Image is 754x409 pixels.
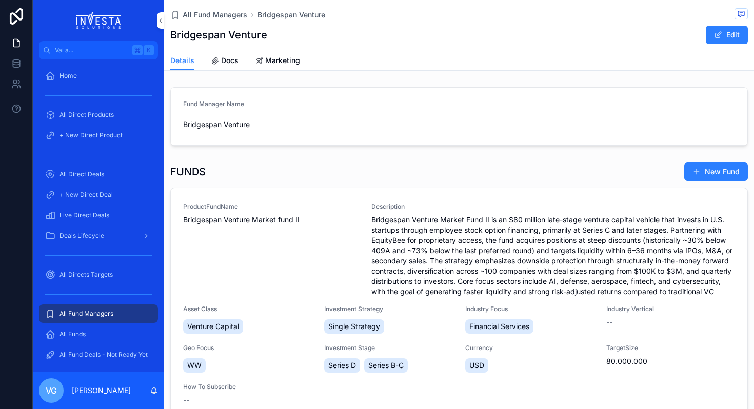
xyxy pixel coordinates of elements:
[59,170,104,178] span: All Direct Deals
[469,321,529,332] span: Financial Services
[170,28,267,42] h1: Bridgespan Venture
[59,310,113,318] span: All Fund Managers
[183,383,735,391] span: How To Subscribe
[59,271,113,279] span: All Directs Targets
[183,119,315,130] span: Bridgespan Venture
[39,126,158,145] a: + New Direct Product
[183,100,244,108] span: Fund Manager Name
[59,191,113,199] span: + New Direct Deal
[606,305,735,313] span: Industry Vertical
[59,330,86,338] span: All Funds
[324,344,453,352] span: Investment Stage
[55,46,73,54] font: Vai a...
[39,325,158,343] a: All Funds
[371,202,735,211] span: Description
[211,51,239,72] a: Docs
[187,321,239,332] span: Venture Capital
[39,227,158,245] a: Deals Lifecycle
[33,59,164,372] div: contenuto scorrevole
[183,10,247,20] span: All Fund Managers
[684,162,748,181] button: New Fund
[183,344,312,352] span: Geo Focus
[59,131,123,139] span: + New Direct Product
[328,360,356,371] span: Series D
[72,385,131,396] p: [PERSON_NAME]
[606,356,735,366] span: 80.000.000
[39,41,158,59] button: Vai a...K
[465,305,594,313] span: Industry Focus
[39,67,158,85] a: Home
[255,51,300,72] a: Marketing
[183,395,189,405] span: --
[328,321,380,332] span: Single Strategy
[368,360,404,371] span: Series B-C
[469,360,484,371] span: USD
[465,344,594,352] span: Currency
[371,215,735,297] span: Bridgespan Venture Market Fund II is an $80 million late-stage venture capital vehicle that inves...
[606,344,735,352] span: TargetSize
[39,304,158,323] a: All Fund Managers
[170,55,194,66] span: Details
[183,305,312,313] span: Asset Class
[59,111,114,119] span: All Direct Products
[59,211,109,219] span: Live Direct Deals
[39,345,158,364] a: All Fund Deals - Not Ready Yet
[59,351,148,359] span: All Fund Deals - Not Ready Yet
[76,12,121,29] img: Logo dell'app
[39,265,158,284] a: All Directs Targets
[170,165,206,179] h1: FUNDS
[170,51,194,71] a: Details
[183,202,359,211] span: ProductFundName
[324,305,453,313] span: Investment Strategy
[39,186,158,204] a: + New Direct Deal
[39,106,158,124] a: All Direct Products
[46,384,57,397] span: VG
[59,232,104,240] span: Deals Lifecycle
[170,10,247,20] a: All Fund Managers
[265,55,300,66] span: Marketing
[706,26,748,44] button: Edit
[39,206,158,224] a: Live Direct Deals
[257,10,325,20] a: Bridgespan Venture
[39,165,158,183] a: All Direct Deals
[183,215,359,225] span: Bridgespan Venture Market fund II
[221,55,239,66] span: Docs
[606,317,612,328] span: --
[187,360,202,371] span: WW
[59,72,77,80] span: Home
[147,46,151,54] font: K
